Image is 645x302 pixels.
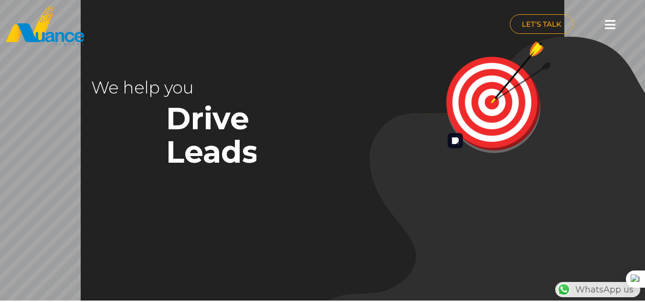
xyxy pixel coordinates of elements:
[556,282,571,297] img: WhatsApp
[166,102,431,169] rs-layer: Drive Business Leads
[5,5,318,46] a: nuance-qatar_logo
[555,284,640,295] a: WhatsAppWhatsApp us
[5,5,85,46] img: nuance-qatar_logo
[522,21,561,28] span: LET'S TALK
[555,282,640,297] div: WhatsApp us
[510,14,573,34] a: LET'S TALK
[91,71,300,104] rs-layer: We help you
